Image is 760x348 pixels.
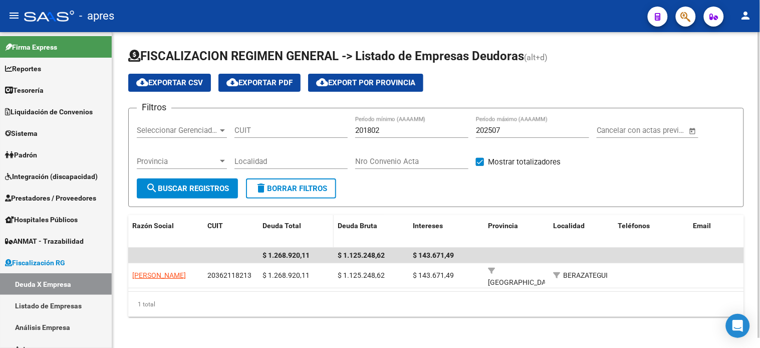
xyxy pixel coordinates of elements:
[413,222,443,230] span: Intereses
[316,78,415,87] span: Export por Provincia
[226,76,238,88] mat-icon: cloud_download
[218,74,301,92] button: Exportar PDF
[5,106,93,117] span: Liquidación de Convenios
[132,222,174,230] span: Razón Social
[137,179,238,199] button: Buscar Registros
[5,149,37,160] span: Padrón
[5,63,41,74] span: Reportes
[488,222,518,230] span: Provincia
[413,251,454,259] span: $ 143.671,49
[338,271,385,279] span: $ 1.125.248,62
[5,171,98,182] span: Integración (discapacidad)
[488,278,556,286] span: [GEOGRAPHIC_DATA]
[207,271,251,279] span: 20362118213
[618,222,650,230] span: Teléfonos
[8,10,20,22] mat-icon: menu
[5,128,38,139] span: Sistema
[726,314,750,338] div: Open Intercom Messenger
[563,271,608,279] span: BERAZATEGUI
[316,76,328,88] mat-icon: cloud_download
[5,236,84,247] span: ANMAT - Trazabilidad
[263,251,310,259] span: $ 1.268.920,11
[553,222,585,230] span: Localidad
[5,85,44,96] span: Tesorería
[308,74,423,92] button: Export por Provincia
[5,257,65,268] span: Fiscalización RG
[614,215,689,248] datatable-header-cell: Teléfonos
[338,222,377,230] span: Deuda Bruta
[409,215,484,248] datatable-header-cell: Intereses
[263,271,310,279] span: $ 1.268.920,11
[128,292,744,317] div: 1 total
[524,53,548,62] span: (alt+d)
[687,125,698,137] button: Open calendar
[203,215,259,248] datatable-header-cell: CUIT
[413,271,454,279] span: $ 143.671,49
[137,157,218,166] span: Provincia
[132,271,186,279] span: [PERSON_NAME]
[740,10,752,22] mat-icon: person
[338,251,385,259] span: $ 1.125.248,62
[263,222,301,230] span: Deuda Total
[207,222,223,230] span: CUIT
[334,215,409,248] datatable-header-cell: Deuda Bruta
[5,214,78,225] span: Hospitales Públicos
[136,76,148,88] mat-icon: cloud_download
[128,74,211,92] button: Exportar CSV
[5,42,57,53] span: Firma Express
[693,222,711,230] span: Email
[128,49,524,63] span: FISCALIZACION REGIMEN GENERAL -> Listado de Empresas Deudoras
[484,215,549,248] datatable-header-cell: Provincia
[136,78,203,87] span: Exportar CSV
[137,126,218,135] span: Seleccionar Gerenciador
[79,5,114,27] span: - apres
[5,193,96,204] span: Prestadores / Proveedores
[146,182,158,194] mat-icon: search
[137,100,171,114] h3: Filtros
[488,156,561,168] span: Mostrar totalizadores
[549,215,614,248] datatable-header-cell: Localidad
[255,182,267,194] mat-icon: delete
[255,184,327,193] span: Borrar Filtros
[246,179,336,199] button: Borrar Filtros
[146,184,229,193] span: Buscar Registros
[128,215,203,248] datatable-header-cell: Razón Social
[226,78,293,87] span: Exportar PDF
[259,215,334,248] datatable-header-cell: Deuda Total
